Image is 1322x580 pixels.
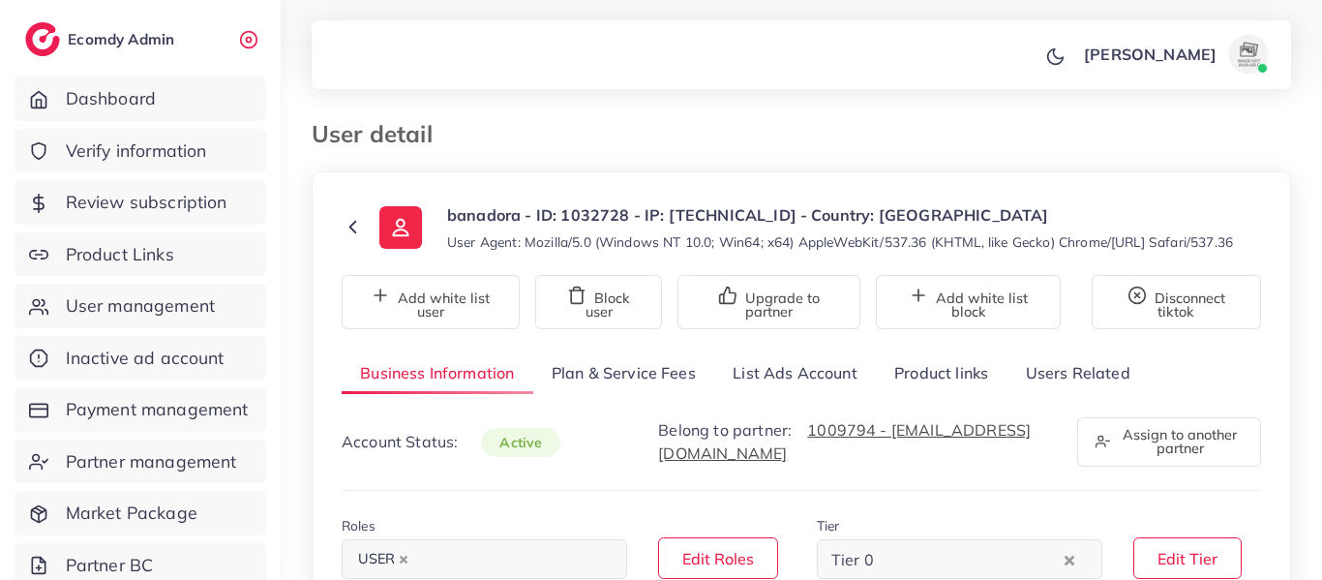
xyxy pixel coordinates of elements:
input: Search for option [880,545,1060,575]
button: Clear Selected [1065,548,1074,570]
p: banadora - ID: 1032728 - IP: [TECHNICAL_ID] - Country: [GEOGRAPHIC_DATA] [447,203,1233,227]
span: Dashboard [66,86,156,111]
div: Search for option [342,539,627,579]
span: Payment management [66,397,249,422]
a: Partner management [15,440,266,484]
button: Block user [535,275,662,329]
span: Tier 0 [827,546,878,575]
p: Belong to partner: [658,418,1054,465]
span: Inactive ad account [66,346,225,371]
label: Tier [817,516,840,535]
button: Edit Roles [658,537,778,579]
button: Disconnect tiktok [1092,275,1261,329]
label: Roles [342,516,376,535]
button: Deselect USER [399,555,408,565]
a: Product Links [15,232,266,277]
span: active [481,428,560,457]
a: Product links [876,352,1007,394]
span: Market Package [66,501,197,526]
a: Review subscription [15,180,266,225]
img: logo [25,22,60,56]
h2: Ecomdy Admin [68,30,179,48]
button: Edit Tier [1133,537,1242,579]
div: Search for option [817,539,1102,579]
a: logoEcomdy Admin [25,22,179,56]
button: Add white list user [342,275,520,329]
a: Inactive ad account [15,336,266,381]
img: ic-user-info.36bf1079.svg [379,206,422,249]
a: Users Related [1007,352,1148,394]
input: Search for option [419,545,602,575]
a: List Ads Account [714,352,876,394]
span: User management [66,293,215,319]
a: Plan & Service Fees [533,352,714,394]
a: Payment management [15,387,266,432]
span: USER [349,546,417,573]
a: Business Information [342,352,533,394]
small: User Agent: Mozilla/5.0 (Windows NT 10.0; Win64; x64) AppleWebKit/537.36 (KHTML, like Gecko) Chro... [447,232,1233,252]
span: Partner management [66,449,237,474]
img: avatar [1229,35,1268,74]
a: [PERSON_NAME]avatar [1073,35,1276,74]
span: Partner BC [66,553,154,578]
a: Dashboard [15,76,266,121]
p: Account Status: [342,430,560,454]
a: 1009794 - [EMAIL_ADDRESS][DOMAIN_NAME] [658,420,1031,463]
h3: User detail [312,120,448,148]
a: User management [15,284,266,328]
span: Product Links [66,242,174,267]
span: Verify information [66,138,207,164]
span: Review subscription [66,190,227,215]
a: Market Package [15,491,266,535]
a: Verify information [15,129,266,173]
button: Assign to another partner [1077,417,1261,467]
p: [PERSON_NAME] [1084,43,1217,66]
button: Upgrade to partner [677,275,860,329]
button: Add white list block [876,275,1061,329]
